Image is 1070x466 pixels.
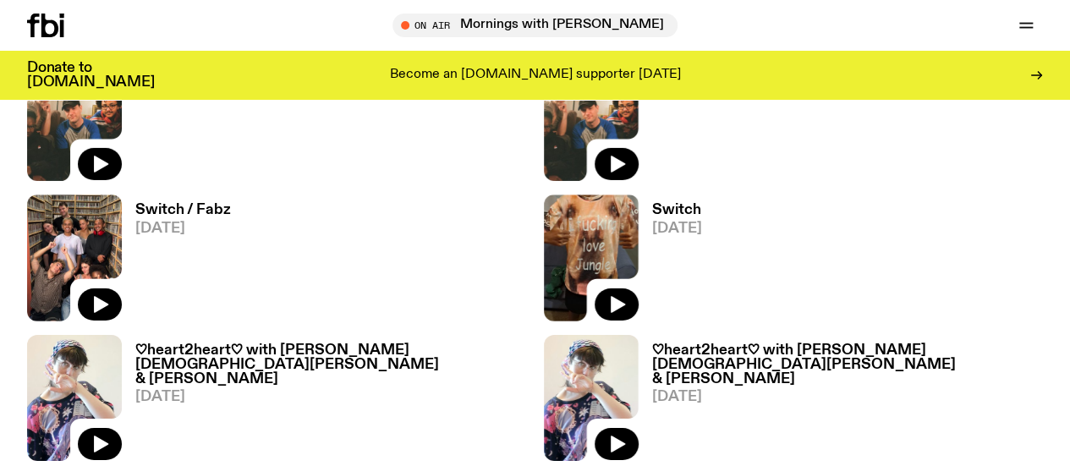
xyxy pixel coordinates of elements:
[27,61,155,90] h3: Donate to [DOMAIN_NAME]
[135,203,231,217] h3: Switch / Fabz
[135,390,527,404] span: [DATE]
[652,390,1044,404] span: [DATE]
[135,222,231,236] span: [DATE]
[392,14,678,37] button: On AirMornings with [PERSON_NAME]
[652,203,702,217] h3: Switch
[652,343,1044,387] h3: ♡heart2heart♡ with [PERSON_NAME][DEMOGRAPHIC_DATA][PERSON_NAME] & [PERSON_NAME]
[639,343,1044,461] a: ♡heart2heart♡ with [PERSON_NAME][DEMOGRAPHIC_DATA][PERSON_NAME] & [PERSON_NAME][DATE]
[639,203,702,321] a: Switch[DATE]
[390,68,681,83] p: Become an [DOMAIN_NAME] supporter [DATE]
[27,55,122,181] img: A warm film photo of the switch team sitting close together. from left to right: Cedar, Lau, Sand...
[135,343,527,387] h3: ♡heart2heart♡ with [PERSON_NAME][DEMOGRAPHIC_DATA][PERSON_NAME] & [PERSON_NAME]
[639,63,702,181] a: Switch[DATE]
[122,203,231,321] a: Switch / Fabz[DATE]
[652,222,702,236] span: [DATE]
[122,63,185,181] a: Switch[DATE]
[544,55,639,181] img: A warm film photo of the switch team sitting close together. from left to right: Cedar, Lau, Sand...
[122,343,527,461] a: ♡heart2heart♡ with [PERSON_NAME][DEMOGRAPHIC_DATA][PERSON_NAME] & [PERSON_NAME][DATE]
